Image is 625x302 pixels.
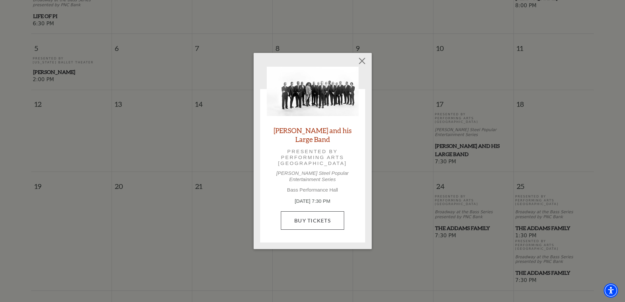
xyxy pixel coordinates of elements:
button: Close [356,55,368,67]
p: [DATE] 7:30 PM [267,197,359,205]
a: Buy Tickets [281,211,344,230]
div: Accessibility Menu [604,283,618,298]
img: Lyle Lovett and his Large Band [267,67,359,116]
p: Bass Performance Hall [267,187,359,193]
p: [PERSON_NAME] Steel Popular Entertainment Series [267,170,359,182]
a: [PERSON_NAME] and his Large Band [267,126,359,144]
p: Presented by Performing Arts [GEOGRAPHIC_DATA] [276,149,349,167]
